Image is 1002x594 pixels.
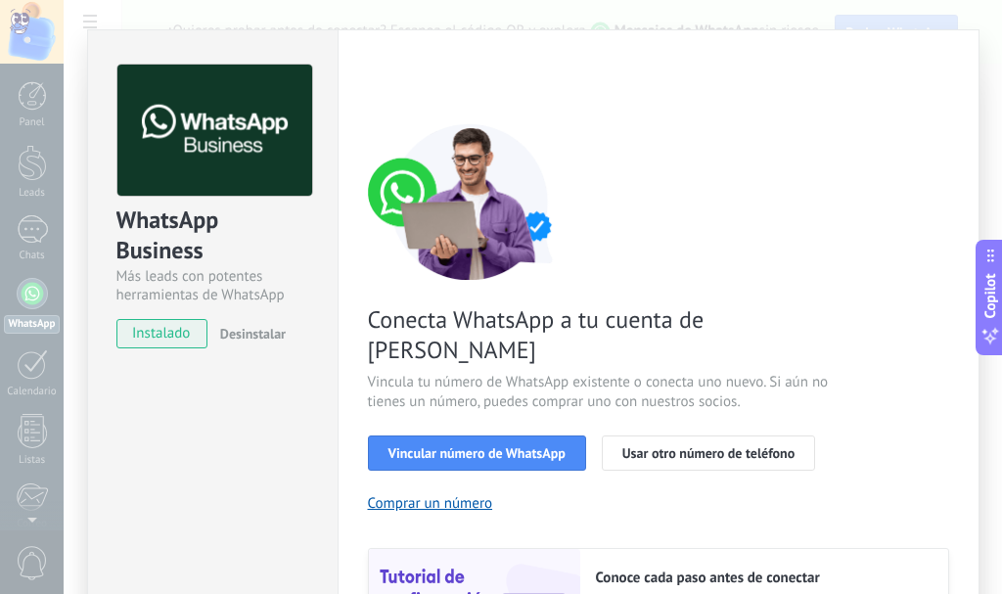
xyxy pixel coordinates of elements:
span: instalado [117,319,206,348]
button: Vincular número de WhatsApp [368,435,586,471]
span: Conecta WhatsApp a tu cuenta de [PERSON_NAME] [368,304,834,365]
span: Vincula tu número de WhatsApp existente o conecta uno nuevo. Si aún no tienes un número, puedes c... [368,373,834,412]
span: Usar otro número de teléfono [622,446,795,460]
img: logo_main.png [117,65,312,197]
span: Vincular número de WhatsApp [388,446,566,460]
img: connect number [368,123,573,280]
h2: Conoce cada paso antes de conectar [596,569,929,587]
span: Desinstalar [220,325,286,343]
div: Más leads con potentes herramientas de WhatsApp [116,267,309,304]
span: Copilot [980,273,1000,318]
button: Usar otro número de teléfono [602,435,815,471]
button: Desinstalar [212,319,286,348]
div: WhatsApp Business [116,205,309,267]
button: Comprar un número [368,494,493,513]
